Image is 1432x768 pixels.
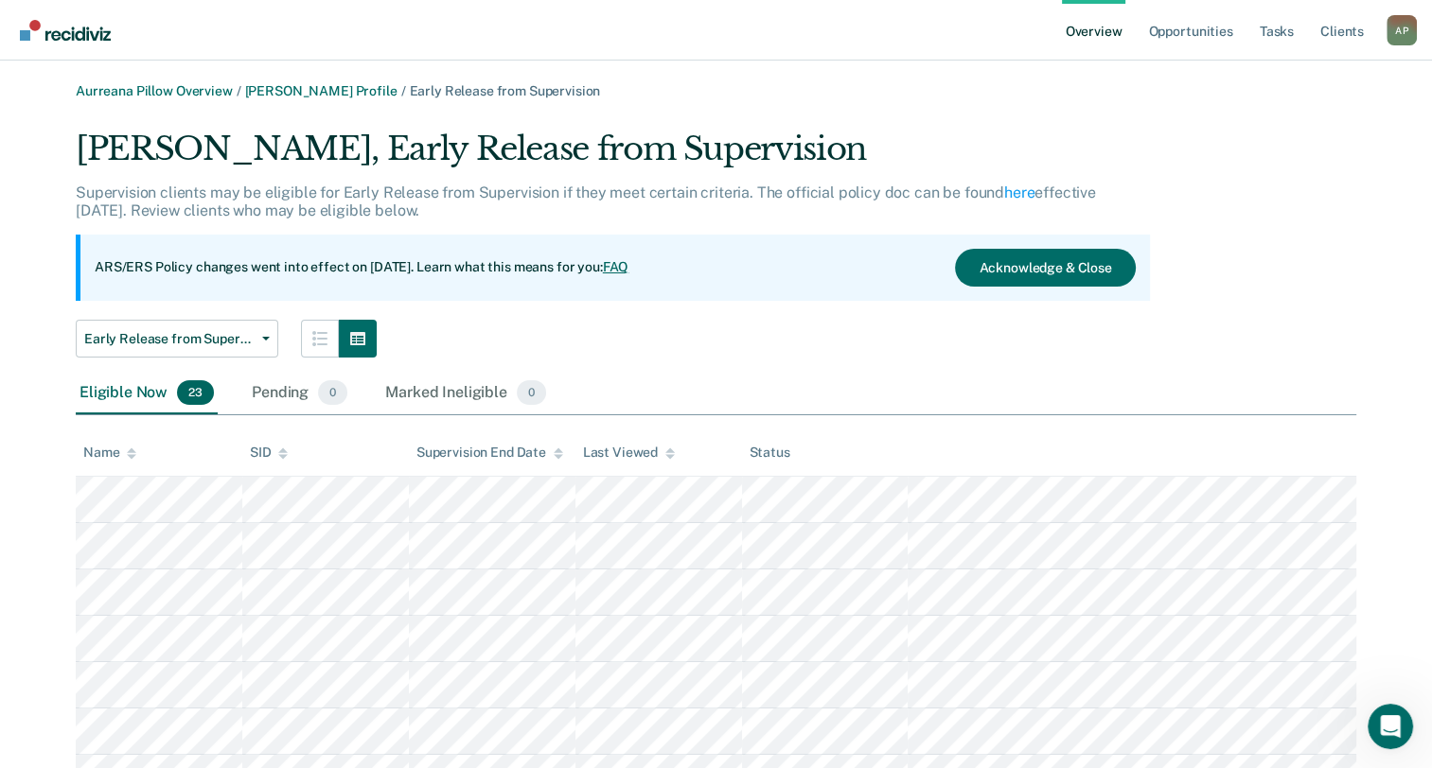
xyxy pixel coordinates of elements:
button: Early Release from Supervision [76,320,278,358]
a: [PERSON_NAME] Profile [245,83,398,98]
span: / [233,83,245,98]
div: Eligible Now23 [76,373,218,414]
div: SID [250,445,289,461]
img: Recidiviz [20,20,111,41]
div: Name [83,445,136,461]
div: A P [1387,15,1417,45]
span: 23 [177,380,214,405]
div: Status [750,445,790,461]
p: ARS/ERS Policy changes went into effect on [DATE]. Learn what this means for you: [95,258,628,277]
iframe: Intercom live chat [1368,704,1413,749]
a: FAQ [603,259,629,274]
div: Supervision End Date [416,445,563,461]
div: [PERSON_NAME], Early Release from Supervision [76,130,1150,183]
span: 0 [517,380,546,405]
span: 0 [318,380,347,405]
p: Supervision clients may be eligible for Early Release from Supervision if they meet certain crite... [76,183,1096,219]
div: Marked Ineligible0 [381,373,550,414]
a: here [1004,183,1034,201]
div: Pending0 [248,373,351,414]
span: Early Release from Supervision [409,83,600,98]
span: / [398,83,410,98]
span: Early Release from Supervision [84,331,255,347]
a: Aurreana Pillow Overview [76,83,233,98]
button: Acknowledge & Close [955,249,1135,287]
div: Last Viewed [583,445,675,461]
button: Profile dropdown button [1387,15,1417,45]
